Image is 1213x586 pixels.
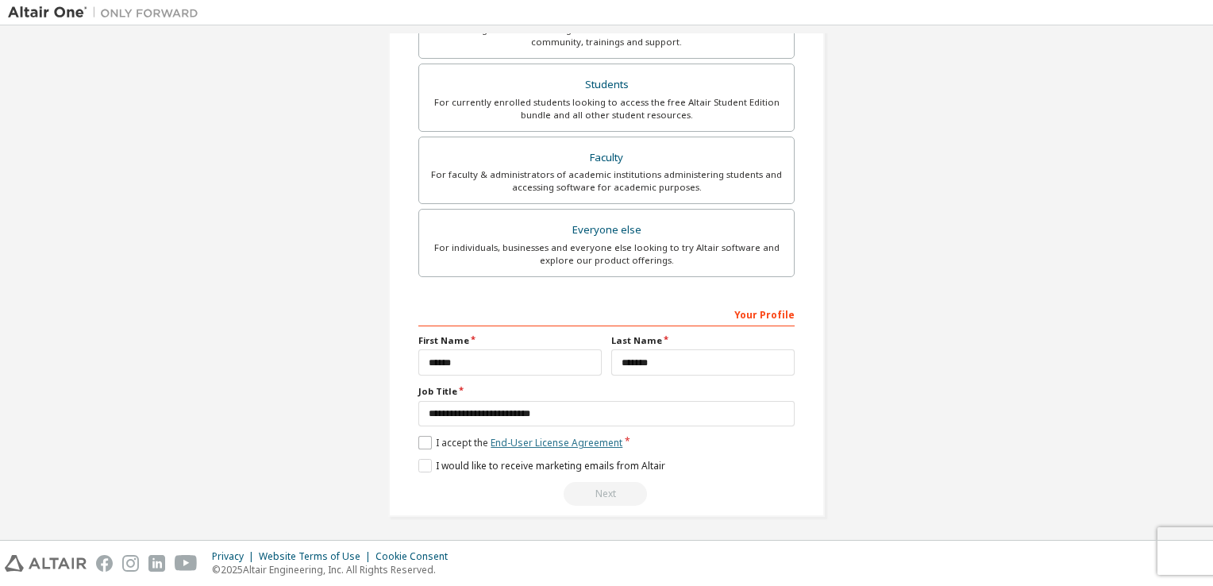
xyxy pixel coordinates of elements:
div: For existing customers looking to access software downloads, HPC resources, community, trainings ... [429,23,784,48]
div: Faculty [429,147,784,169]
div: Privacy [212,550,259,563]
label: Job Title [418,385,795,398]
div: Students [429,74,784,96]
a: End-User License Agreement [491,436,622,449]
img: youtube.svg [175,555,198,572]
label: I would like to receive marketing emails from Altair [418,459,665,472]
div: Website Terms of Use [259,550,375,563]
div: Everyone else [429,219,784,241]
label: First Name [418,334,602,347]
label: I accept the [418,436,622,449]
div: Read and acccept EULA to continue [418,482,795,506]
img: facebook.svg [96,555,113,572]
div: For faculty & administrators of academic institutions administering students and accessing softwa... [429,168,784,194]
img: altair_logo.svg [5,555,87,572]
div: For individuals, businesses and everyone else looking to try Altair software and explore our prod... [429,241,784,267]
img: linkedin.svg [148,555,165,572]
label: Last Name [611,334,795,347]
div: For currently enrolled students looking to access the free Altair Student Edition bundle and all ... [429,96,784,121]
div: Your Profile [418,301,795,326]
div: Cookie Consent [375,550,457,563]
p: © 2025 Altair Engineering, Inc. All Rights Reserved. [212,563,457,576]
img: Altair One [8,5,206,21]
img: instagram.svg [122,555,139,572]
